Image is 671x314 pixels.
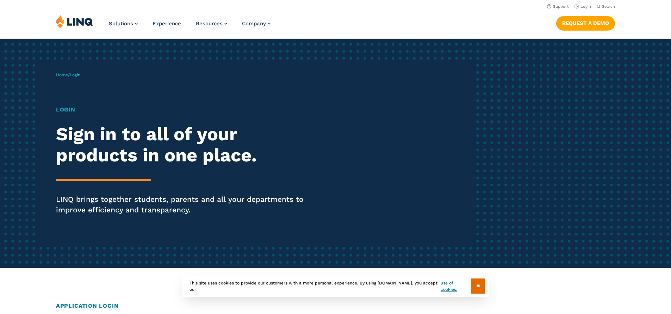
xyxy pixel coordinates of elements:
[56,15,93,28] img: LINQ | K‑12 Software
[196,20,227,27] a: Resources
[574,4,591,9] a: Login
[242,20,266,27] span: Company
[56,72,68,77] a: Home
[242,20,271,27] a: Company
[597,4,615,9] button: Open Search Bar
[153,20,181,27] a: Experience
[182,275,489,297] div: This site uses cookies to provide our customers with a more personal experience. By using [DOMAIN...
[196,20,223,27] span: Resources
[56,105,315,114] h1: Login
[109,20,138,27] a: Solutions
[556,16,615,30] a: Request a Demo
[547,4,569,9] a: Support
[56,124,315,166] h2: Sign in to all of your products in one place.
[602,4,615,9] span: Search
[109,20,133,27] span: Solutions
[109,15,271,38] nav: Primary Navigation
[70,72,80,77] span: Login
[441,280,471,293] a: use of cookies.
[56,72,80,77] span: /
[556,15,615,30] nav: Button Navigation
[56,194,315,215] p: LINQ brings together students, parents and all your departments to improve efficiency and transpa...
